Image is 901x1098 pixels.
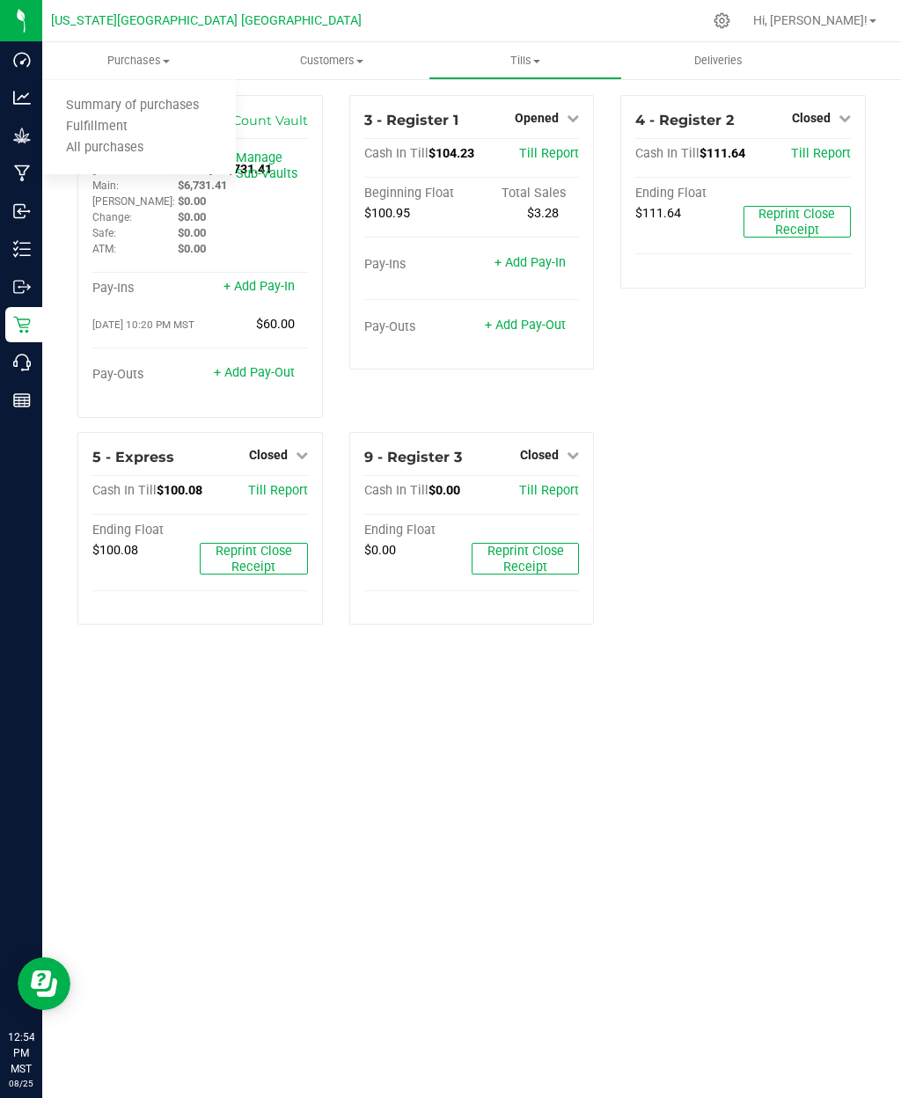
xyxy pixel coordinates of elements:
span: Purchases [42,53,236,69]
button: Reprint Close Receipt [744,206,851,238]
span: Cash In Till [92,483,157,498]
a: + Add Pay-Out [485,318,566,333]
span: $111.64 [700,146,745,161]
div: Beginning Float [364,186,472,201]
a: Purchases Summary of purchases Fulfillment All purchases [42,42,236,79]
div: Ending Float [92,523,200,538]
span: $3.28 [527,206,559,221]
div: Manage settings [711,12,733,29]
span: Cash In Till [364,483,429,498]
span: $0.00 [178,210,206,223]
span: $60.00 [256,317,295,332]
span: $111.64 [635,206,681,221]
span: $0.00 [429,483,460,498]
span: 5 - Express [92,449,174,465]
a: Deliveries [622,42,816,79]
span: Safe: [92,227,116,239]
a: Till Report [519,146,579,161]
span: Closed [792,111,831,125]
span: $100.08 [157,483,202,498]
inline-svg: Inbound [13,202,31,220]
span: Fulfillment [42,120,151,135]
inline-svg: Grow [13,127,31,144]
span: Deliveries [670,53,766,69]
a: Till Report [791,146,851,161]
p: 12:54 PM MST [8,1029,34,1077]
span: Change: [92,211,132,223]
span: ATM: [92,243,116,255]
div: Pay-Ins [364,257,472,273]
span: Reprint Close Receipt [758,207,835,238]
a: + Add Pay-Out [214,365,295,380]
div: Total Sales [472,186,579,201]
span: $104.23 [429,146,474,161]
span: [DATE] 10:20 PM MST [92,318,194,331]
div: Ending Float [635,186,743,201]
span: Closed [249,448,288,462]
span: [US_STATE][GEOGRAPHIC_DATA] [GEOGRAPHIC_DATA] [51,13,362,28]
span: Customers [237,53,429,69]
span: Cash In Till [364,146,429,161]
a: Tills [429,42,622,79]
span: Hi, [PERSON_NAME]! [753,13,868,27]
span: $0.00 [178,194,206,208]
span: Tills [429,53,621,69]
iframe: Resource center [18,957,70,1010]
span: $0.00 [364,543,396,558]
span: $100.08 [92,543,138,558]
span: 3 - Register 1 [364,112,458,128]
span: Opened [515,111,559,125]
inline-svg: Retail [13,316,31,333]
span: Main: [92,179,119,192]
div: Pay-Ins [92,281,200,296]
span: $0.00 [178,242,206,255]
inline-svg: Reports [13,392,31,409]
span: Cash In Till [635,146,700,161]
a: Count Vault [232,113,308,128]
inline-svg: Outbound [13,278,31,296]
span: Summary of purchases [42,99,223,113]
span: $100.95 [364,206,410,221]
a: Manage Sub-Vaults [236,150,297,181]
a: + Add Pay-In [494,255,566,270]
span: [PERSON_NAME]: [92,195,175,208]
inline-svg: Inventory [13,240,31,258]
div: Pay-Outs [364,319,472,335]
button: Reprint Close Receipt [472,543,579,575]
inline-svg: Manufacturing [13,165,31,182]
span: Closed [520,448,559,462]
inline-svg: Call Center [13,354,31,371]
a: Till Report [519,483,579,498]
span: $0.00 [178,226,206,239]
a: Customers [236,42,429,79]
span: $6,731.41 [178,179,227,192]
span: 9 - Register 3 [364,449,462,465]
span: 4 - Register 2 [635,112,734,128]
span: Reprint Close Receipt [487,544,564,575]
inline-svg: Dashboard [13,51,31,69]
button: Reprint Close Receipt [200,543,307,575]
p: 08/25 [8,1077,34,1090]
div: Ending Float [364,523,472,538]
a: Till Report [248,483,308,498]
div: Pay-Outs [92,367,200,383]
a: + Add Pay-In [223,279,295,294]
span: Reprint Close Receipt [216,544,292,575]
inline-svg: Analytics [13,89,31,106]
span: All purchases [42,141,167,156]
